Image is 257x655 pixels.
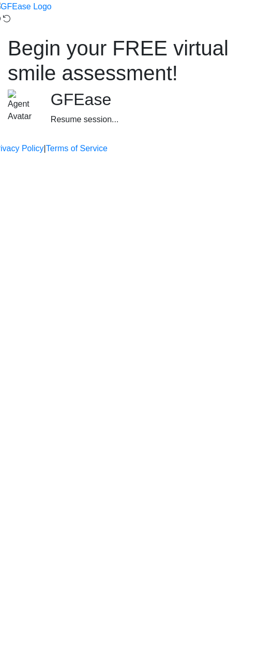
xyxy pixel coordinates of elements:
[8,36,249,85] h1: Begin your FREE virtual smile assessment!
[46,142,108,155] a: Terms of Service
[51,90,249,109] h2: GFEase
[8,90,35,123] img: Agent Avatar
[51,113,249,126] div: Resume session...
[44,142,46,155] a: |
